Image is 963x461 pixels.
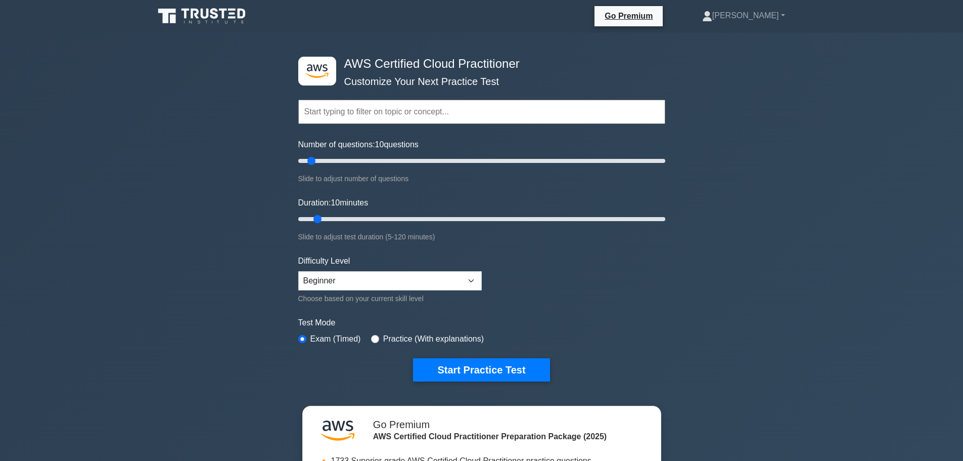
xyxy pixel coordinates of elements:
[340,57,616,71] h4: AWS Certified Cloud Practitioner
[298,173,665,185] div: Slide to adjust number of questions
[298,100,665,124] input: Start typing to filter on topic or concept...
[298,139,419,151] label: Number of questions: questions
[298,292,482,305] div: Choose based on your current skill level
[298,231,665,243] div: Slide to adjust test duration (5-120 minutes)
[298,317,665,329] label: Test Mode
[298,197,369,209] label: Duration: minutes
[375,140,384,149] span: 10
[298,255,350,267] label: Difficulty Level
[599,10,659,22] a: Go Premium
[383,333,484,345] label: Practice (With explanations)
[331,198,340,207] span: 10
[678,6,809,26] a: [PERSON_NAME]
[310,333,361,345] label: Exam (Timed)
[413,358,549,382] button: Start Practice Test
